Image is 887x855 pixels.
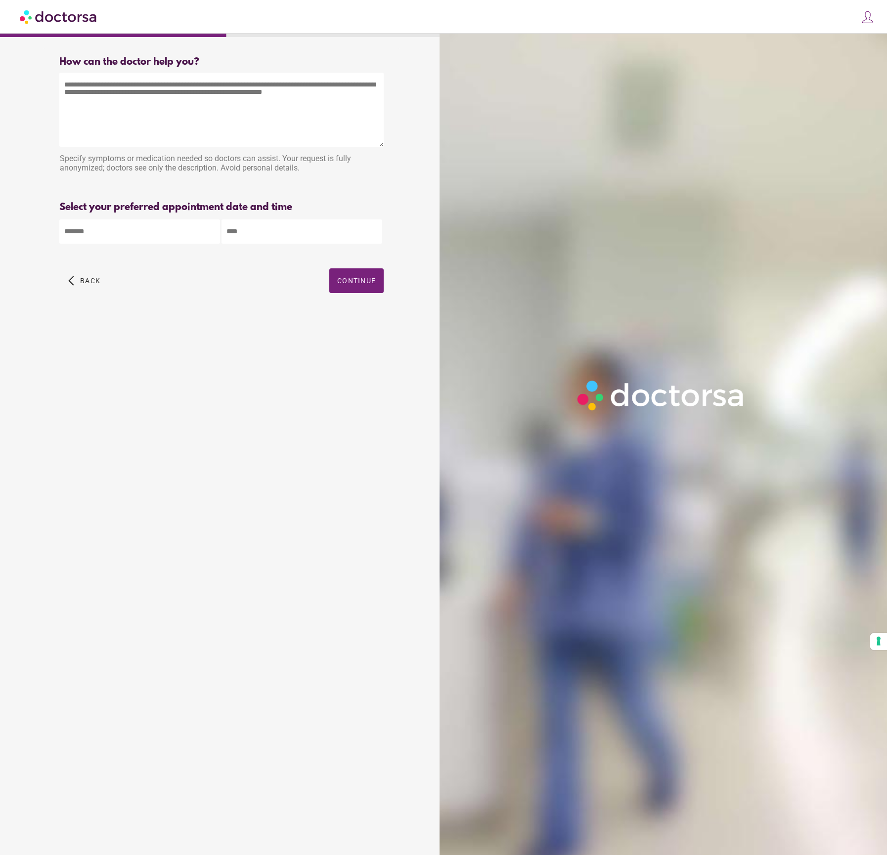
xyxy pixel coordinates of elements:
img: Doctorsa.com [20,5,98,28]
span: Back [80,277,100,285]
button: Continue [329,268,384,293]
img: Logo-Doctorsa-trans-White-partial-flat.png [573,376,750,415]
div: How can the doctor help you? [59,56,384,68]
img: icons8-customer-100.png [861,10,875,24]
span: Continue [337,277,376,285]
button: Your consent preferences for tracking technologies [870,633,887,650]
div: Select your preferred appointment date and time [59,202,384,213]
div: Specify symptoms or medication needed so doctors can assist. Your request is fully anonymized; do... [59,149,384,180]
button: arrow_back_ios Back [64,268,104,293]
